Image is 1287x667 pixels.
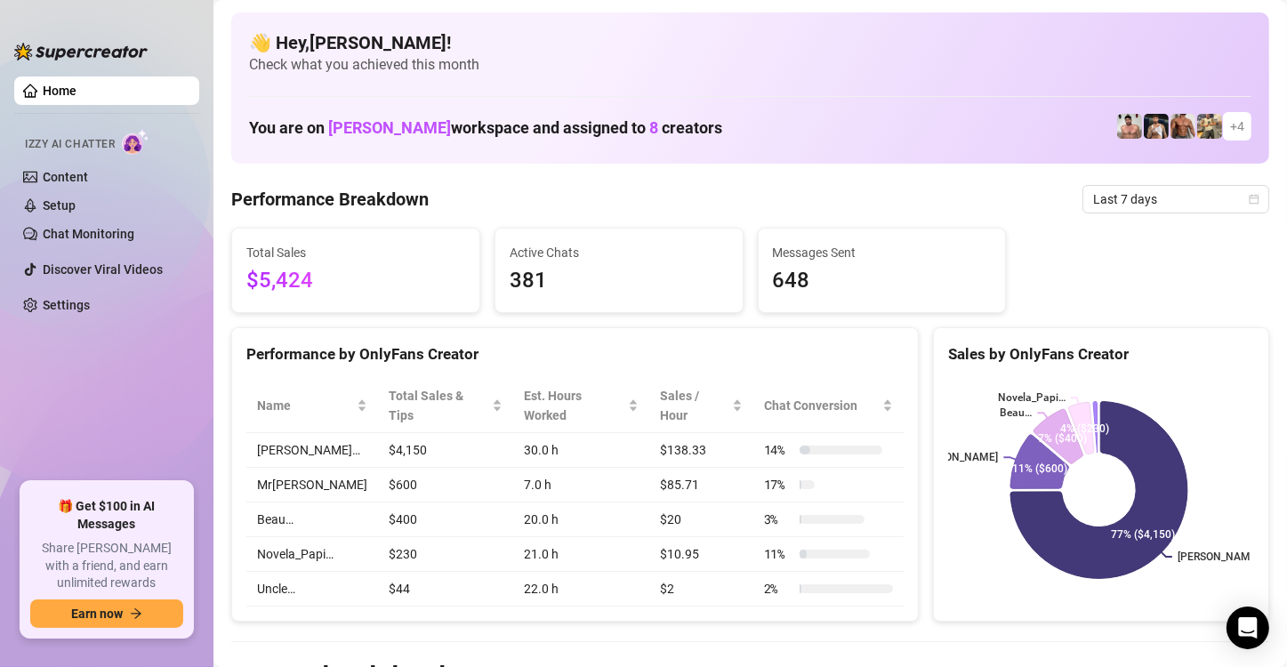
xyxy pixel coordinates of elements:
[25,136,115,153] span: Izzy AI Chatter
[43,227,134,241] a: Chat Monitoring
[14,43,148,60] img: logo-BBDzfeDw.svg
[246,264,465,298] span: $5,424
[246,342,904,366] div: Performance by OnlyFans Creator
[1117,114,1142,139] img: Beau
[513,537,649,572] td: 21.0 h
[773,243,992,262] span: Messages Sent
[764,440,792,460] span: 14 %
[1249,194,1259,205] span: calendar
[378,379,513,433] th: Total Sales & Tips
[764,510,792,529] span: 3 %
[43,84,76,98] a: Home
[1144,114,1169,139] img: Chris
[246,468,378,502] td: Mr[PERSON_NAME]
[328,118,451,137] span: [PERSON_NAME]
[513,468,649,502] td: 7.0 h
[764,475,792,494] span: 17 %
[753,379,904,433] th: Chat Conversion
[249,55,1251,75] span: Check what you achieved this month
[649,572,752,607] td: $2
[246,243,465,262] span: Total Sales
[1093,186,1259,213] span: Last 7 days
[249,30,1251,55] h4: 👋 Hey, [PERSON_NAME] !
[246,379,378,433] th: Name
[649,537,752,572] td: $10.95
[43,198,76,213] a: Setup
[773,264,992,298] span: 648
[1170,114,1195,139] img: David
[378,502,513,537] td: $400
[378,468,513,502] td: $600
[660,386,728,425] span: Sales / Hour
[1230,117,1244,136] span: + 4
[246,537,378,572] td: Novela_Papi…
[1197,114,1222,139] img: Mr
[764,396,879,415] span: Chat Conversion
[903,452,998,464] text: Mr[PERSON_NAME]
[30,498,183,533] span: 🎁 Get $100 in AI Messages
[948,342,1254,366] div: Sales by OnlyFans Creator
[389,386,488,425] span: Total Sales & Tips
[1178,550,1267,563] text: [PERSON_NAME]…
[510,264,728,298] span: 381
[513,433,649,468] td: 30.0 h
[513,502,649,537] td: 20.0 h
[43,262,163,277] a: Discover Viral Videos
[257,396,353,415] span: Name
[1227,607,1269,649] div: Open Intercom Messenger
[524,386,624,425] div: Est. Hours Worked
[513,572,649,607] td: 22.0 h
[231,187,429,212] h4: Performance Breakdown
[649,433,752,468] td: $138.33
[122,129,149,155] img: AI Chatter
[43,298,90,312] a: Settings
[764,544,792,564] span: 11 %
[249,118,722,138] h1: You are on workspace and assigned to creators
[378,537,513,572] td: $230
[130,607,142,620] span: arrow-right
[764,579,792,599] span: 2 %
[246,572,378,607] td: Uncle…
[649,502,752,537] td: $20
[30,599,183,628] button: Earn nowarrow-right
[378,572,513,607] td: $44
[378,433,513,468] td: $4,150
[30,540,183,592] span: Share [PERSON_NAME] with a friend, and earn unlimited rewards
[43,170,88,184] a: Content
[510,243,728,262] span: Active Chats
[998,391,1066,404] text: Novela_Papi…
[649,468,752,502] td: $85.71
[246,502,378,537] td: Beau…
[71,607,123,621] span: Earn now
[649,379,752,433] th: Sales / Hour
[649,118,658,137] span: 8
[1000,407,1032,420] text: Beau…
[246,433,378,468] td: [PERSON_NAME]…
